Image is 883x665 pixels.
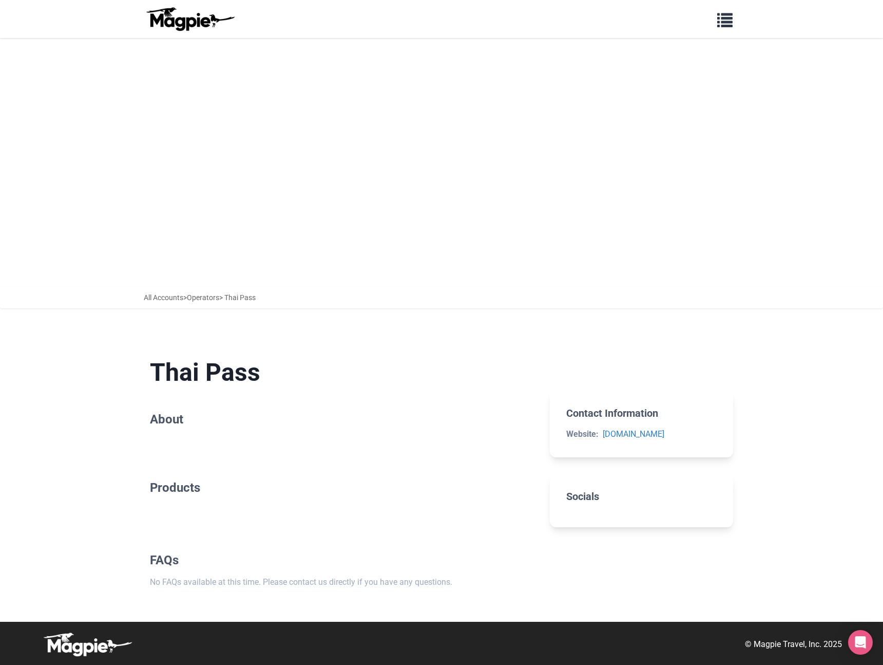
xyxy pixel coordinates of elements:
h1: Thai Pass [150,358,533,387]
a: All Accounts [144,293,183,302]
a: [DOMAIN_NAME] [603,429,664,439]
h2: Socials [566,490,717,503]
div: Open Intercom Messenger [848,630,873,655]
p: No FAQs available at this time. Please contact us directly if you have any questions. [150,576,533,589]
a: Operators [187,293,219,302]
h2: About [150,412,533,427]
strong: Website: [566,429,599,439]
div: > > Thai Pass [144,292,256,303]
h2: FAQs [150,553,533,568]
img: logo-ab69f6fb50320c5b225c76a69d11143b.png [144,7,236,31]
p: © Magpie Travel, Inc. 2025 [745,638,842,651]
img: logo-white-d94fa1abed81b67a048b3d0f0ab5b955.png [41,632,133,657]
h2: Products [150,481,533,495]
h2: Contact Information [566,407,717,419]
